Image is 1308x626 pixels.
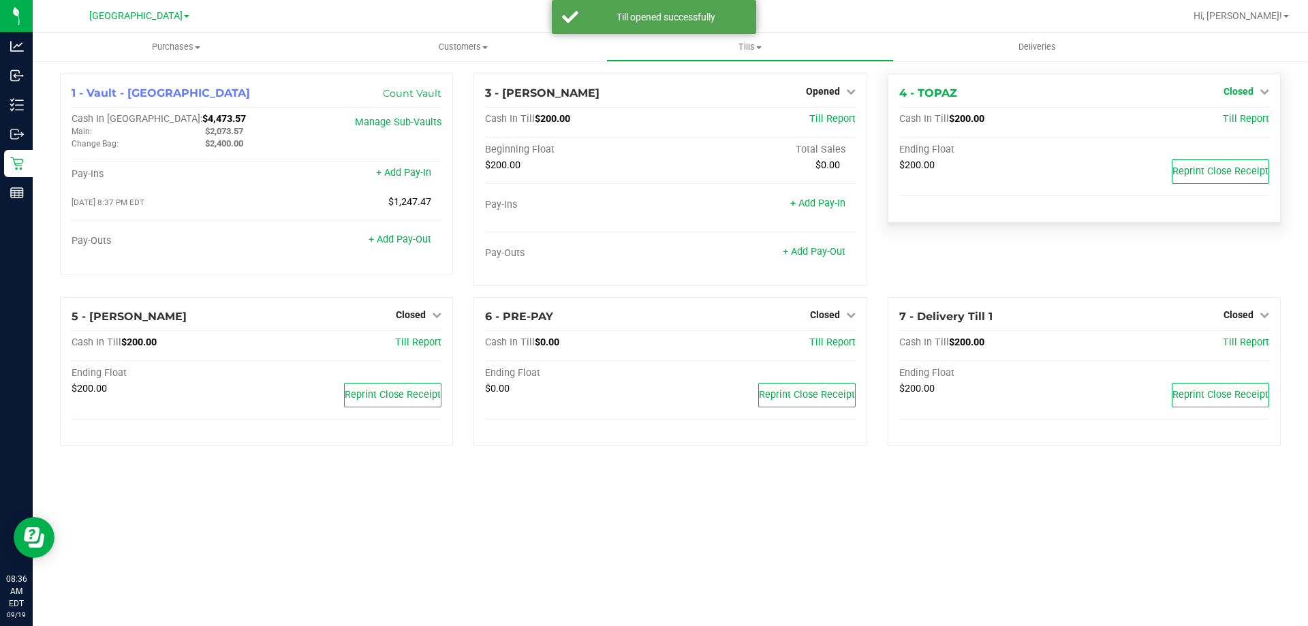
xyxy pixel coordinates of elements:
[949,337,984,348] span: $200.00
[485,113,535,125] span: Cash In Till
[14,517,54,558] iframe: Resource center
[606,33,893,61] a: Tills
[1194,10,1282,21] span: Hi, [PERSON_NAME]!
[759,389,855,401] span: Reprint Close Receipt
[485,199,670,211] div: Pay-Ins
[6,573,27,610] p: 08:36 AM EDT
[809,113,856,125] a: Till Report
[320,41,606,53] span: Customers
[72,127,92,136] span: Main:
[790,198,845,209] a: + Add Pay-In
[485,144,670,156] div: Beginning Float
[899,144,1085,156] div: Ending Float
[899,159,935,171] span: $200.00
[485,367,670,379] div: Ending Float
[355,116,441,128] a: Manage Sub-Vaults
[899,87,957,99] span: 4 - TOPAZ
[899,367,1085,379] div: Ending Float
[89,10,183,22] span: [GEOGRAPHIC_DATA]
[344,383,441,407] button: Reprint Close Receipt
[485,87,599,99] span: 3 - [PERSON_NAME]
[395,337,441,348] a: Till Report
[72,383,107,394] span: $200.00
[535,337,559,348] span: $0.00
[10,186,24,200] inline-svg: Reports
[809,337,856,348] a: Till Report
[72,168,257,181] div: Pay-Ins
[485,337,535,348] span: Cash In Till
[1172,389,1268,401] span: Reprint Close Receipt
[205,138,243,148] span: $2,400.00
[1223,113,1269,125] a: Till Report
[72,337,121,348] span: Cash In Till
[485,247,670,260] div: Pay-Outs
[396,309,426,320] span: Closed
[815,159,840,171] span: $0.00
[806,86,840,97] span: Opened
[72,235,257,247] div: Pay-Outs
[758,383,856,407] button: Reprint Close Receipt
[10,157,24,170] inline-svg: Retail
[10,127,24,141] inline-svg: Outbound
[1000,41,1074,53] span: Deliveries
[1172,383,1269,407] button: Reprint Close Receipt
[320,33,606,61] a: Customers
[369,234,431,245] a: + Add Pay-Out
[670,144,856,156] div: Total Sales
[894,33,1181,61] a: Deliveries
[485,310,553,323] span: 6 - PRE-PAY
[10,98,24,112] inline-svg: Inventory
[72,87,250,99] span: 1 - Vault - [GEOGRAPHIC_DATA]
[6,610,27,620] p: 09/19
[783,246,845,257] a: + Add Pay-Out
[1172,159,1269,184] button: Reprint Close Receipt
[72,113,202,125] span: Cash In [GEOGRAPHIC_DATA]:
[345,389,441,401] span: Reprint Close Receipt
[586,10,746,24] div: Till opened successfully
[383,87,441,99] a: Count Vault
[485,159,520,171] span: $200.00
[1224,86,1253,97] span: Closed
[1172,166,1268,177] span: Reprint Close Receipt
[810,309,840,320] span: Closed
[899,383,935,394] span: $200.00
[205,126,243,136] span: $2,073.57
[72,310,187,323] span: 5 - [PERSON_NAME]
[376,167,431,178] a: + Add Pay-In
[33,33,320,61] a: Purchases
[949,113,984,125] span: $200.00
[10,40,24,53] inline-svg: Analytics
[202,113,246,125] span: $4,473.57
[72,367,257,379] div: Ending Float
[10,69,24,82] inline-svg: Inbound
[535,113,570,125] span: $200.00
[121,337,157,348] span: $200.00
[388,196,431,208] span: $1,247.47
[899,310,993,323] span: 7 - Delivery Till 1
[607,41,892,53] span: Tills
[72,139,119,148] span: Change Bag:
[1224,309,1253,320] span: Closed
[33,41,320,53] span: Purchases
[899,113,949,125] span: Cash In Till
[485,383,510,394] span: $0.00
[899,337,949,348] span: Cash In Till
[1223,337,1269,348] a: Till Report
[72,198,144,207] span: [DATE] 8:37 PM EDT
